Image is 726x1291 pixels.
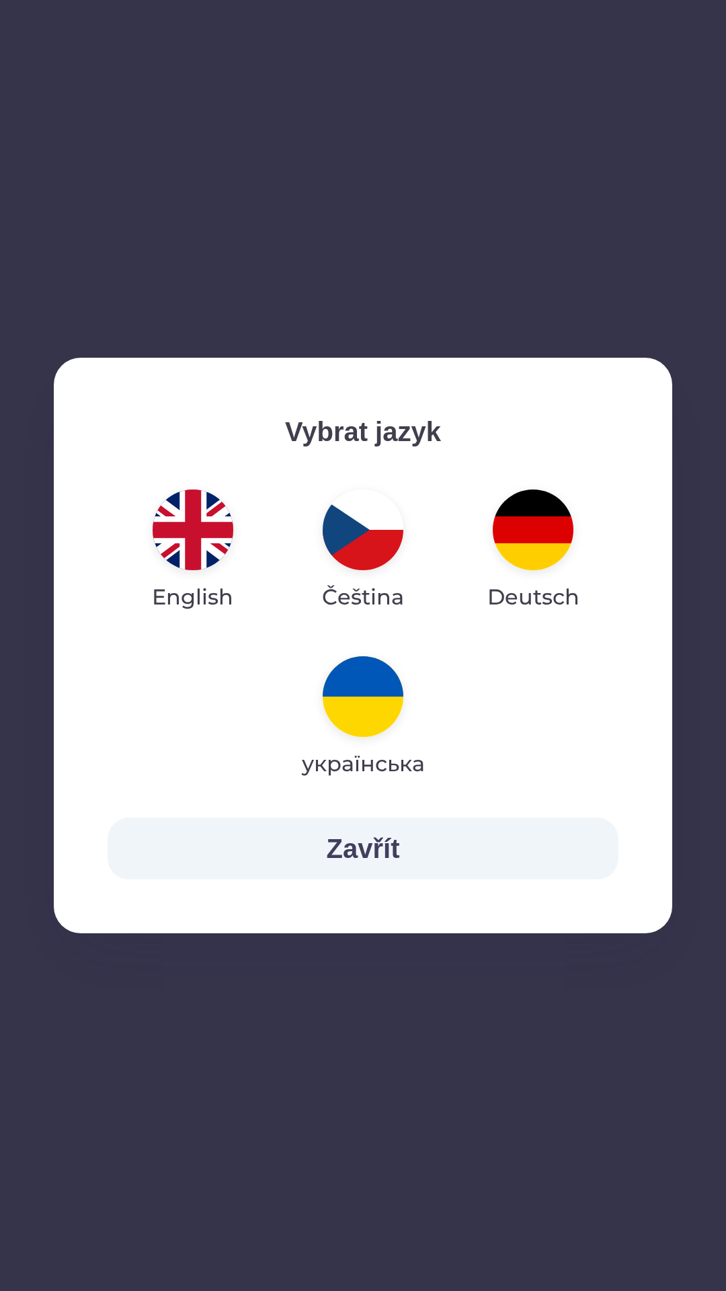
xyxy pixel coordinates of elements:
img: de flag [493,490,573,570]
button: Deutsch [455,479,612,624]
button: English [120,479,266,624]
p: Deutsch [487,581,579,613]
img: uk flag [323,656,403,737]
button: українська [278,645,448,791]
button: Zavřít [108,818,618,879]
p: Čeština [322,581,404,613]
button: Čeština [290,479,436,624]
p: українська [302,748,425,780]
img: cs flag [323,490,403,570]
p: English [152,581,233,613]
p: Vybrat jazyk [108,412,618,452]
img: en flag [153,490,233,570]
